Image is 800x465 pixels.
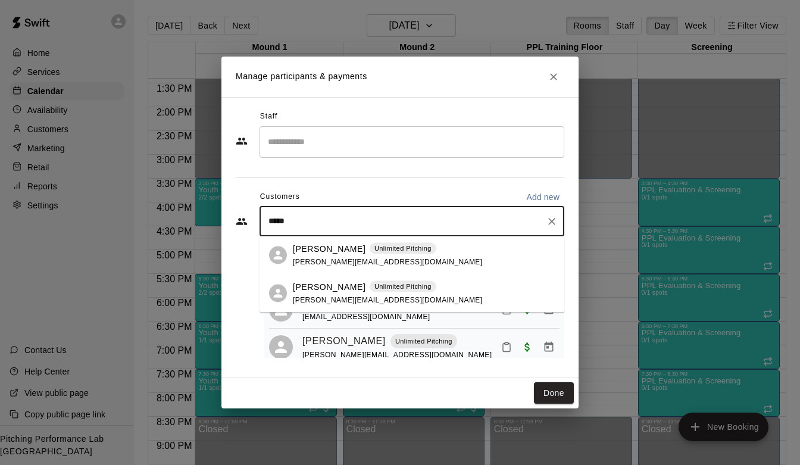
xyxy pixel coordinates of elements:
p: [PERSON_NAME] [293,242,365,255]
button: Manage bookings & payment [538,336,560,358]
span: [EMAIL_ADDRESS][DOMAIN_NAME] [302,313,430,321]
svg: Customers [236,216,248,227]
div: Jakob Reed [269,246,287,264]
p: Unlimited Pitching [374,244,432,254]
p: Unlimited Pitching [374,282,432,292]
p: [PERSON_NAME] [293,280,365,293]
span: Customers [260,188,300,207]
div: Jakob Reed [269,285,287,302]
span: [PERSON_NAME][EMAIL_ADDRESS][DOMAIN_NAME] [293,295,482,304]
button: Close [543,66,564,88]
span: [PERSON_NAME][EMAIL_ADDRESS][DOMAIN_NAME] [293,257,482,266]
button: Add new [521,188,564,207]
span: Staff [260,107,277,126]
button: Clear [543,213,560,230]
div: Search staff [260,126,564,158]
span: Paid with Credit [517,342,538,352]
div: Cole Hayden [269,335,293,359]
p: Unlimited Pitching [395,336,452,347]
span: [PERSON_NAME][EMAIL_ADDRESS][DOMAIN_NAME] [302,351,492,359]
p: Manage participants & payments [236,70,367,83]
button: Done [534,382,574,404]
a: [PERSON_NAME] [302,333,386,349]
p: Add new [526,191,560,203]
button: Mark attendance [496,337,517,357]
div: Start typing to search customers... [260,207,564,236]
svg: Staff [236,135,248,147]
